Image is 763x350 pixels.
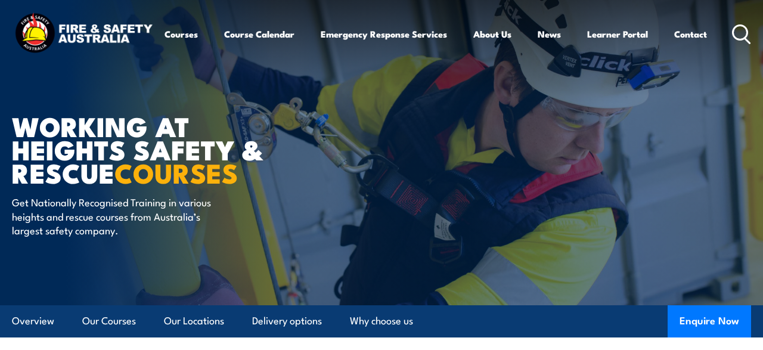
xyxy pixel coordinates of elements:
[321,20,447,48] a: Emergency Response Services
[82,305,136,337] a: Our Courses
[252,305,322,337] a: Delivery options
[12,195,229,237] p: Get Nationally Recognised Training in various heights and rescue courses from Australia’s largest...
[473,20,511,48] a: About Us
[674,20,707,48] a: Contact
[12,305,54,337] a: Overview
[12,114,306,184] h1: WORKING AT HEIGHTS SAFETY & RESCUE
[538,20,561,48] a: News
[668,305,751,337] button: Enquire Now
[165,20,198,48] a: Courses
[164,305,224,337] a: Our Locations
[114,151,238,193] strong: COURSES
[224,20,294,48] a: Course Calendar
[350,305,413,337] a: Why choose us
[587,20,648,48] a: Learner Portal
